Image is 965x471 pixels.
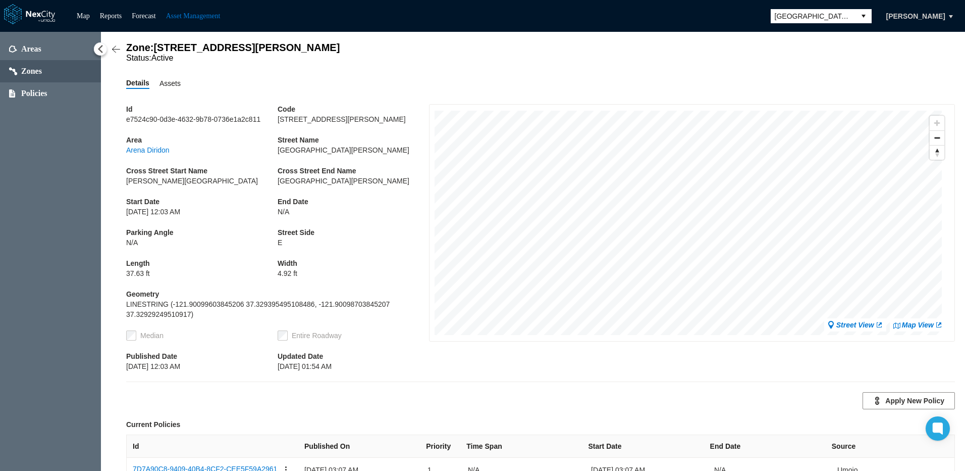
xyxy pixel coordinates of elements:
[902,320,934,330] span: Map View
[21,66,42,76] span: Zones
[126,197,278,207] span: Start Date
[126,104,278,114] span: Id
[126,145,170,155] a: Arena Diridon
[930,145,944,160] button: Reset bearing to north
[126,268,278,278] span: 37.63 ft
[827,320,883,330] a: Street View
[930,116,944,130] button: Zoom in
[126,258,278,268] span: Length
[126,42,955,54] div: Zone: [STREET_ADDRESS][PERSON_NAME]
[126,299,429,319] span: LINESTRING (-121.90099603845206 37.329395495108486, -121.90098703845207 37.32929249510917)
[126,176,278,186] span: [PERSON_NAME][GEOGRAPHIC_DATA]
[930,131,944,145] span: Zoom out
[77,12,90,20] a: Map
[278,176,429,186] span: [GEOGRAPHIC_DATA][PERSON_NAME]
[855,9,872,23] button: select
[278,114,429,124] span: [STREET_ADDRESS][PERSON_NAME]
[100,12,122,20] a: Reports
[132,12,155,20] a: Forecast
[876,8,956,25] button: [PERSON_NAME]
[278,361,429,371] span: [DATE] 01:54 AM
[9,45,17,53] img: areas.svg
[836,320,874,330] span: Street View
[21,88,47,99] span: Policies
[126,361,278,371] span: [DATE] 12:03 AM
[466,441,502,451] span: Time Span
[126,114,278,124] span: e7524c90-0d3e-4632-9b78-0736e1a2c811
[111,44,121,55] img: Back
[885,396,944,406] span: Apply New Policy
[893,320,943,330] a: Map View
[133,441,139,451] span: Id
[278,351,429,361] span: Updated Date
[126,166,278,176] span: Cross Street Start Name
[278,104,429,114] span: Code
[126,419,955,430] div: Current Policies
[832,441,855,451] span: Source
[710,441,741,451] span: End Date
[9,89,15,98] img: policies.svg
[588,441,621,451] span: Start Date
[435,111,942,335] canvas: Map
[863,392,955,409] button: Apply New Policy
[278,135,429,145] span: Street Name
[886,11,945,21] span: [PERSON_NAME]
[159,78,181,89] span: Assets
[775,11,851,21] span: [GEOGRAPHIC_DATA][PERSON_NAME]
[278,166,429,176] span: Cross Street End Name
[126,135,278,145] span: Area
[278,197,429,207] span: End Date
[278,238,429,248] span: E
[126,289,429,299] span: Geometry
[126,351,278,361] span: Published Date
[9,67,17,75] img: zones.svg
[278,145,429,155] span: [GEOGRAPHIC_DATA][PERSON_NAME]
[304,441,350,451] span: Published On
[126,54,955,63] div: Status: Active
[278,258,429,268] span: Width
[930,130,944,145] button: Zoom out
[126,238,278,248] span: N/A
[126,207,278,217] span: [DATE] 12:03 AM
[166,12,221,20] a: Asset Management
[21,44,41,54] span: Areas
[126,227,278,238] span: Parking Angle
[126,78,149,88] span: Details
[278,227,429,238] span: Street Side
[278,207,429,217] span: N/A
[278,268,429,278] span: 4.92 ft
[426,441,451,451] span: Priority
